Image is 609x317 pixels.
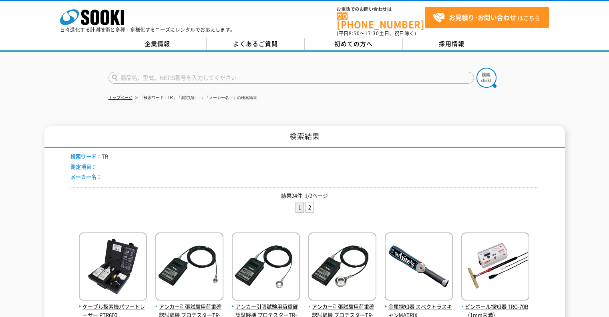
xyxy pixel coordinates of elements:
[476,68,496,88] img: btn_search.png
[70,152,108,161] li: TR
[109,38,207,50] a: 企業情報
[70,163,96,170] span: 測定項目：
[385,232,453,303] img: スペクトラスキャンMATRIX
[60,27,235,32] p: 日々進化する計測技術と多種・多様化するニーズにレンタルでお応えします。
[44,126,565,148] h1: 検索結果
[306,202,314,212] a: 2
[70,192,539,200] p: 結果24件 1/2ページ
[337,30,416,37] span: (平日 ～ 土日、祝日除く)
[461,232,529,303] img: TRC-70B（1mm未満）
[365,30,379,37] span: 17:30
[334,39,373,48] span: 初めての方へ
[295,202,304,213] li: 1
[109,95,133,100] a: トップページ
[79,232,147,303] img: PTR600
[449,12,516,22] strong: お見積り･お問い合わせ
[425,7,549,28] a: お見積り･お問い合わせはこちら
[207,38,305,50] a: よくあるご質問
[70,152,102,160] span: 検索ワード：
[433,12,540,24] span: はこちら
[134,94,257,102] li: 「検索ワード：TR」「測定項目：」「メーカー名：」の検索結果
[109,72,474,84] input: 商品名、型式、NETIS番号を入力してください
[155,232,223,303] img: プロテスターTR-30
[70,173,102,180] span: メーカー名：
[403,38,501,50] a: 採用情報
[349,30,360,37] span: 8:50
[337,7,425,12] span: お電話でのお問い合わせは
[337,12,425,29] a: [PHONE_NUMBER]
[308,232,376,303] img: プロテスターTR-150
[232,232,300,303] img: プロテスターTR-75
[305,38,403,50] a: 初めての方へ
